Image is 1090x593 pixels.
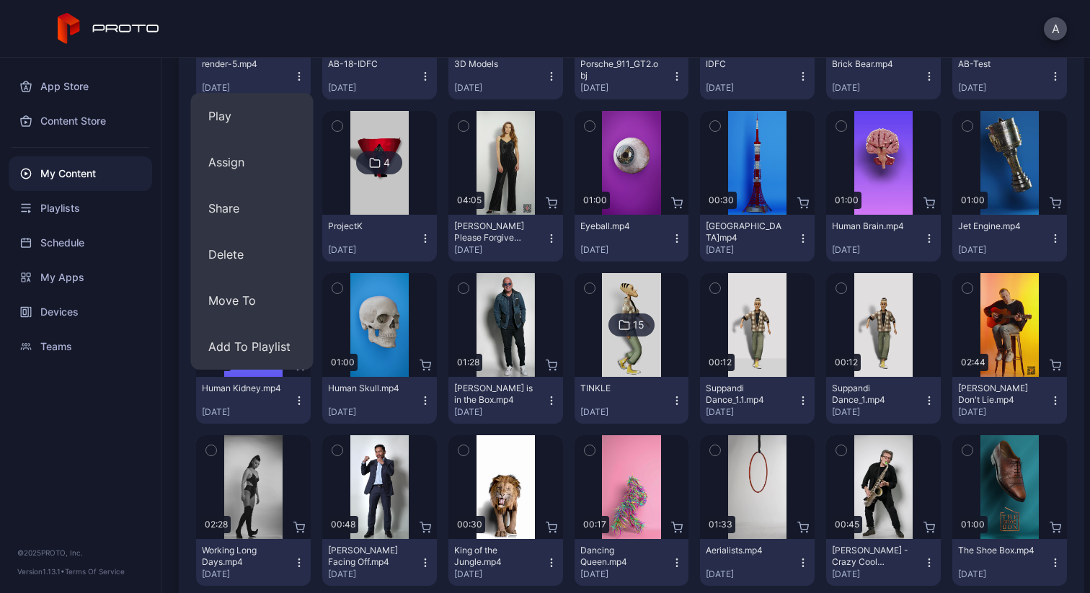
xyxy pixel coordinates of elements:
a: Schedule [9,226,152,260]
button: IDFC[DATE] [700,53,815,99]
div: Scott Page - Crazy Cool Technology.mp4 [832,545,911,568]
div: [DATE] [580,569,672,580]
button: The Shoe Box.mp4[DATE] [952,539,1067,586]
div: [DATE] [454,244,546,256]
a: Playlists [9,191,152,226]
button: Add To Playlist [191,324,314,370]
button: [PERSON_NAME] Facing Off.mp4[DATE] [322,539,437,586]
a: Devices [9,295,152,329]
div: [DATE] [202,569,293,580]
div: [DATE] [454,82,546,94]
div: [DATE] [328,82,420,94]
div: Adeline Mocke's Please Forgive Me.mp4 [454,220,533,244]
button: Dancing Queen.mp4[DATE] [575,539,689,586]
div: [DATE] [580,406,672,418]
button: Share [191,185,314,231]
button: Play [191,93,314,139]
span: Version 1.13.1 • [17,567,65,576]
button: [PERSON_NAME] is in the Box.mp4[DATE] [448,377,563,424]
button: Brick Bear.mp4[DATE] [826,53,941,99]
div: 4 [384,156,390,169]
div: [DATE] [580,244,672,256]
div: King of the Jungle.mp4 [454,545,533,568]
button: Human Skull.mp4[DATE] [322,377,437,424]
div: Jet Engine.mp4 [958,220,1037,232]
button: Suppandi Dance_1.mp4[DATE] [826,377,941,424]
button: AB-Test[DATE] [952,53,1067,99]
div: [DATE] [832,406,923,418]
button: Human Brain.mp4[DATE] [826,215,941,262]
div: The Shoe Box.mp4 [958,545,1037,556]
div: [DATE] [832,244,923,256]
button: [PERSON_NAME] - Crazy Cool Technology.mp4[DATE] [826,539,941,586]
div: 15 [633,318,644,331]
div: [DATE] [328,406,420,418]
div: Human Skull.mp4 [328,383,407,394]
a: Teams [9,329,152,364]
div: ProjectK [328,220,407,232]
button: ProjectK[DATE] [322,215,437,262]
a: Content Store [9,104,152,138]
div: Aerialists.mp4 [706,545,785,556]
div: Working Long Days.mp4 [202,545,281,568]
button: King of the Jungle.mp4[DATE] [448,539,563,586]
div: [DATE] [706,82,797,94]
button: A [1044,17,1067,40]
a: My Content [9,156,152,191]
div: Eyeball.mp4 [580,220,660,232]
div: AB-Test [958,58,1037,70]
button: [GEOGRAPHIC_DATA]mp4[DATE] [700,215,815,262]
button: AB-18-IDFC[DATE] [322,53,437,99]
div: [DATE] [958,82,1050,94]
div: Brick Bear.mp4 [832,58,911,70]
div: Human Kidney.mp4 [202,383,281,394]
div: [DATE] [706,569,797,580]
div: [DATE] [832,82,923,94]
button: Move To [191,277,314,324]
button: Suppandi Dance_1.1.mp4[DATE] [700,377,815,424]
button: Porsche_911_GT2.obj[DATE] [575,53,689,99]
div: [DATE] [958,244,1050,256]
div: [DATE] [454,569,546,580]
div: [DATE] [706,244,797,256]
div: render-5.mp4 [202,58,281,70]
button: Eyeball.mp4[DATE] [575,215,689,262]
div: Suppandi Dance_1.1.mp4 [706,383,785,406]
button: Aerialists.mp4[DATE] [700,539,815,586]
div: Ryan Pollie's Don't Lie.mp4 [958,383,1037,406]
div: [DATE] [580,82,672,94]
div: 3D Models [454,58,533,70]
button: Human Kidney.mp4[DATE] [196,377,311,424]
div: [DATE] [958,406,1050,418]
button: Jet Engine.mp4[DATE] [952,215,1067,262]
div: AB-18-IDFC [328,58,407,70]
button: Working Long Days.mp4[DATE] [196,539,311,586]
div: [DATE] [454,406,546,418]
div: [DATE] [202,82,293,94]
div: TINKLE [580,383,660,394]
div: [DATE] [832,569,923,580]
div: © 2025 PROTO, Inc. [17,547,143,558]
button: Assign [191,139,314,185]
div: [DATE] [328,569,420,580]
div: [DATE] [958,569,1050,580]
div: Suppandi Dance_1.mp4 [832,383,911,406]
a: App Store [9,69,152,104]
button: render-5.mp4[DATE] [196,53,311,99]
button: [PERSON_NAME] Please Forgive Me.mp4[DATE] [448,215,563,262]
button: Delete [191,231,314,277]
button: TINKLE[DATE] [575,377,689,424]
div: IDFC [706,58,785,70]
div: [DATE] [202,406,293,418]
div: [DATE] [328,244,420,256]
div: Howie Mandel is in the Box.mp4 [454,383,533,406]
a: My Apps [9,260,152,295]
div: Tokyo Tower.mp4 [706,220,785,244]
div: [DATE] [706,406,797,418]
